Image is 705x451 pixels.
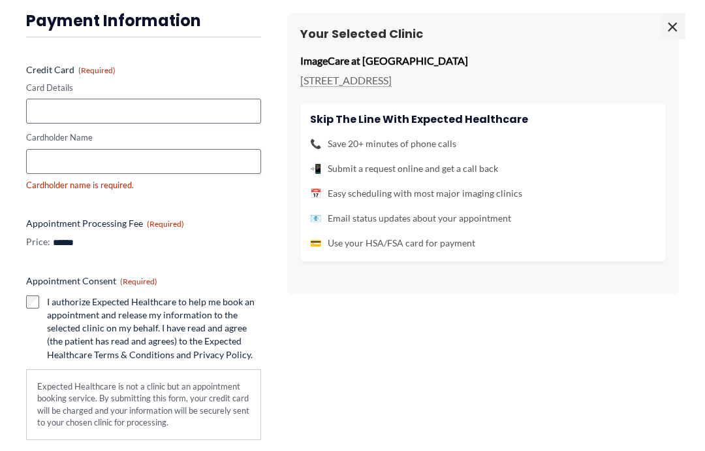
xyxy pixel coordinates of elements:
span: × [659,13,685,39]
p: ImageCare at [GEOGRAPHIC_DATA] [300,51,666,71]
span: 📅 [310,185,321,202]
legend: Appointment Consent [26,275,157,288]
span: 📧 [310,210,321,227]
li: Use your HSA/FSA card for payment [310,235,656,252]
li: Submit a request online and get a call back [310,160,656,177]
label: Appointment Processing Fee [26,217,261,230]
h3: Your Selected Clinic [300,26,666,41]
span: 💳 [310,235,321,252]
div: Cardholder name is required. [26,179,261,192]
span: 📲 [310,160,321,177]
label: Credit Card [26,63,261,76]
label: Price: [26,235,50,248]
li: Save 20+ minutes of phone calls [310,135,656,152]
h3: Payment Information [26,10,261,31]
div: Expected Healthcare is not a clinic but an appointment booking service. By submitting this form, ... [26,369,261,440]
li: Email status updates about your appointment [310,210,656,227]
label: I authorize Expected Healthcare to help me book an appointment and release my information to the ... [47,295,261,361]
li: Easy scheduling with most major imaging clinics [310,185,656,202]
label: Cardholder Name [26,131,261,144]
input: Appointment Processing Fee Price [52,237,145,248]
label: Card Details [26,82,261,94]
span: (Required) [147,219,184,229]
h4: Skip the line with Expected Healthcare [310,113,656,125]
span: 📞 [310,135,321,152]
span: (Required) [120,276,157,286]
span: (Required) [78,65,116,75]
